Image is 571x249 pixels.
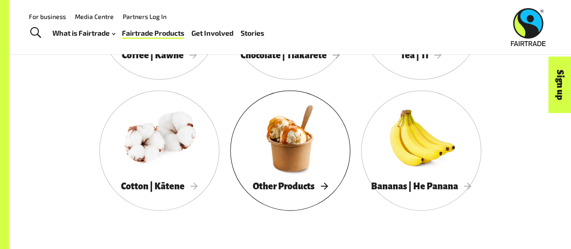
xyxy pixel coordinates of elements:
[121,181,198,191] span: Cotton | Kātene
[371,181,471,191] span: Bananas | He Panana
[99,90,219,211] a: Cotton | Kātene
[511,8,546,46] img: Fairtrade Australia New Zealand logo
[52,27,115,39] a: What is Fairtrade
[122,50,197,60] span: Coffee | Kawhe
[123,13,167,20] a: Partners Log In
[230,90,350,211] a: Other Products
[253,181,328,191] span: Other Products
[191,27,233,39] a: Get Involved
[400,50,441,60] span: Tea | Tī
[75,13,114,20] a: Media Centre
[122,27,184,39] a: Fairtrade Products
[361,90,481,211] a: Bananas | He Panana
[24,22,46,44] a: Toggle Search
[29,13,66,20] a: For business
[241,50,340,60] span: Chocolate | Tiakarete
[241,27,264,39] a: Stories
